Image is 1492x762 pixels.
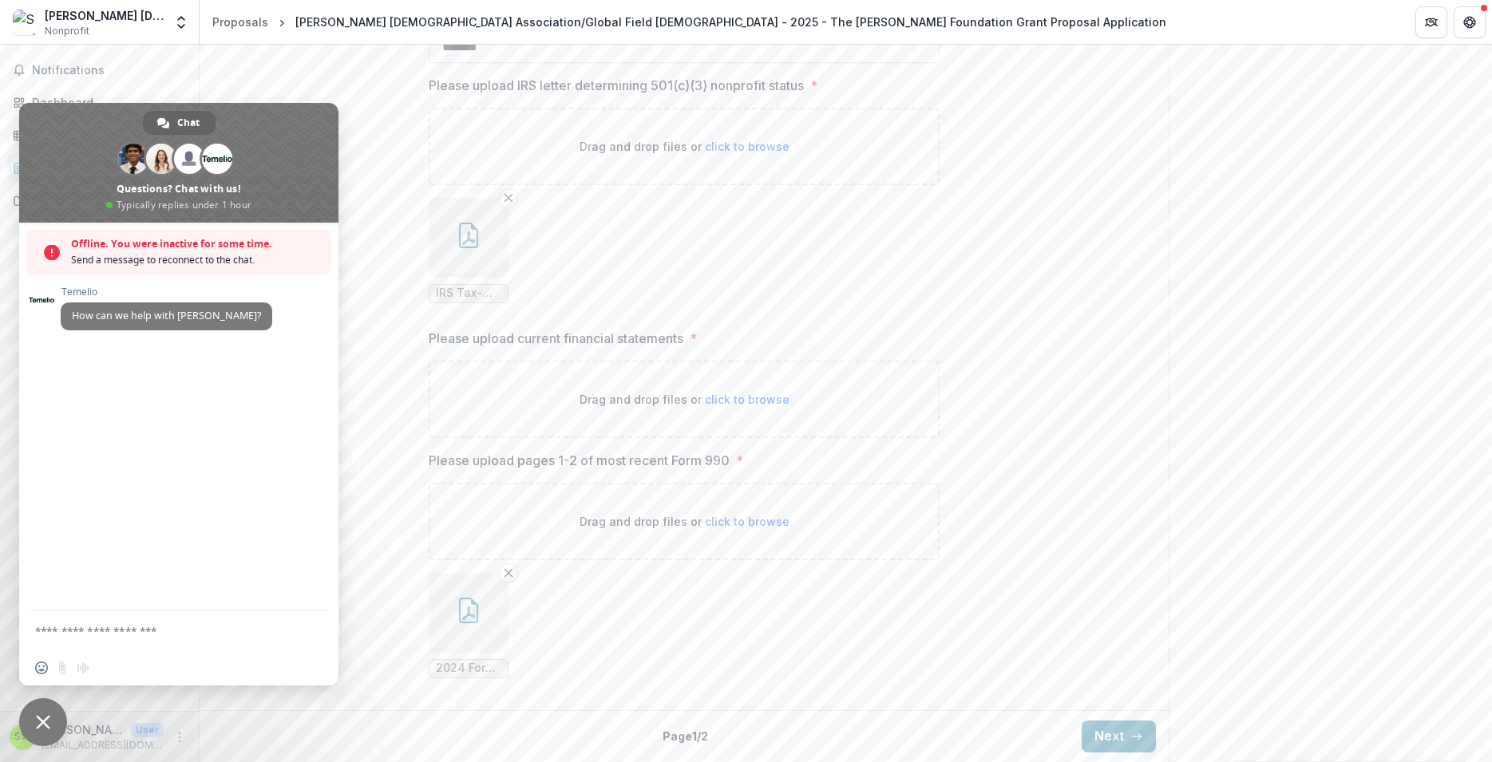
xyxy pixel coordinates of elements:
div: Dashboard [32,94,180,111]
a: Tasks [6,122,192,148]
p: Drag and drop files or [580,391,790,408]
div: [PERSON_NAME] [DEMOGRAPHIC_DATA] Association/Global Field [DEMOGRAPHIC_DATA] [45,7,164,24]
a: Documents [6,188,192,214]
p: [PERSON_NAME] [42,721,125,738]
button: More [170,728,189,747]
span: Temelio [61,286,272,298]
button: Remove File [499,188,518,207]
div: [PERSON_NAME] [DEMOGRAPHIC_DATA] Association/Global Field [DEMOGRAPHIC_DATA] - 2025 - The [PERSON... [295,14,1166,30]
textarea: Compose your message... [35,610,291,650]
button: Partners [1415,6,1447,38]
p: [EMAIL_ADDRESS][DOMAIN_NAME] [42,738,164,752]
p: Drag and drop files or [580,513,790,530]
span: click to browse [705,140,790,153]
nav: breadcrumb [206,10,1173,34]
button: Get Help [1454,6,1486,38]
p: Page 1 / 2 [663,728,708,744]
a: Dashboard [6,89,192,116]
span: How can we help with [PERSON_NAME]? [72,309,261,322]
div: Sheila Williams [14,732,31,742]
span: IRS Tax-Exempt Determination Letter.pdf [436,286,501,300]
a: Chat [143,111,216,135]
p: Drag and drop files or [580,138,790,155]
button: Notifications [6,57,192,83]
span: click to browse [705,393,790,406]
p: Please upload IRS letter determining 501(c)(3) nonprofit status [429,76,804,95]
div: Proposals [212,14,268,30]
span: click to browse [705,515,790,528]
span: Nonprofit [45,24,89,38]
span: 2024 Form 990 Pg 1-2.pdf [436,661,501,675]
button: Open entity switcher [170,6,192,38]
button: Remove File [499,563,518,582]
div: Remove File2024 Form 990 Pg 1-2.pdf [429,573,509,678]
span: Chat [177,111,200,135]
a: Proposals [206,10,275,34]
span: Send a message to reconnect to the chat. [71,252,323,268]
span: Offline. You were inactive for some time. [71,236,323,252]
button: Next [1082,721,1156,752]
a: Proposals [6,155,192,181]
span: Insert an emoji [35,661,48,674]
div: Remove FileIRS Tax-Exempt Determination Letter.pdf [429,198,509,303]
span: Notifications [32,64,186,77]
img: Shad Williams Evangelistic Association/Global Field Evangelism [13,10,38,35]
p: Please upload pages 1-2 of most recent Form 990 [429,451,730,470]
p: Please upload current financial statements [429,329,683,348]
a: Close chat [19,698,67,746]
p: User [131,723,164,737]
